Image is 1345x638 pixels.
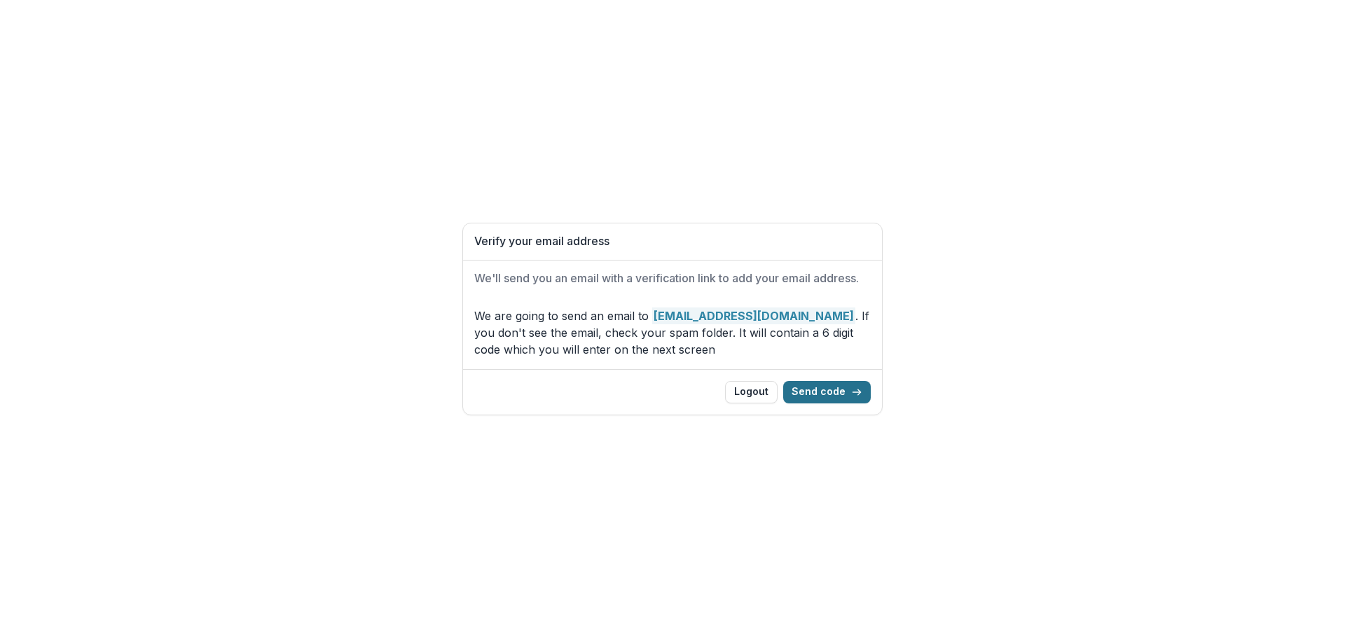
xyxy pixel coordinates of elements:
strong: [EMAIL_ADDRESS][DOMAIN_NAME] [652,307,855,324]
h2: We'll send you an email with a verification link to add your email address. [474,272,871,285]
p: We are going to send an email to . If you don't see the email, check your spam folder. It will co... [474,307,871,358]
h1: Verify your email address [474,235,871,248]
button: Logout [725,381,778,403]
button: Send code [783,381,871,403]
